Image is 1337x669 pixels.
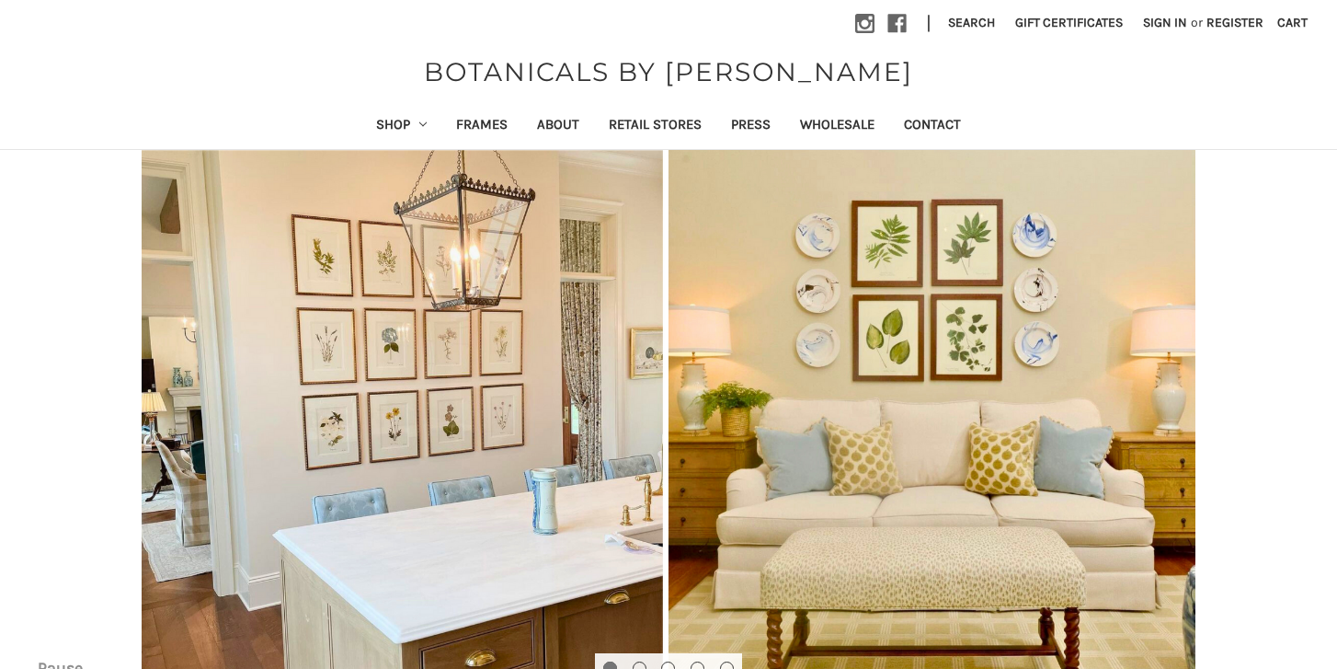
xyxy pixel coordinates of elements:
[785,104,889,149] a: Wholesale
[361,104,442,149] a: Shop
[1189,13,1205,32] span: or
[920,9,938,39] li: |
[594,104,716,149] a: Retail Stores
[716,104,785,149] a: Press
[889,104,976,149] a: Contact
[522,104,594,149] a: About
[441,104,522,149] a: Frames
[1277,15,1308,30] span: Cart
[415,52,922,91] a: BOTANICALS BY [PERSON_NAME]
